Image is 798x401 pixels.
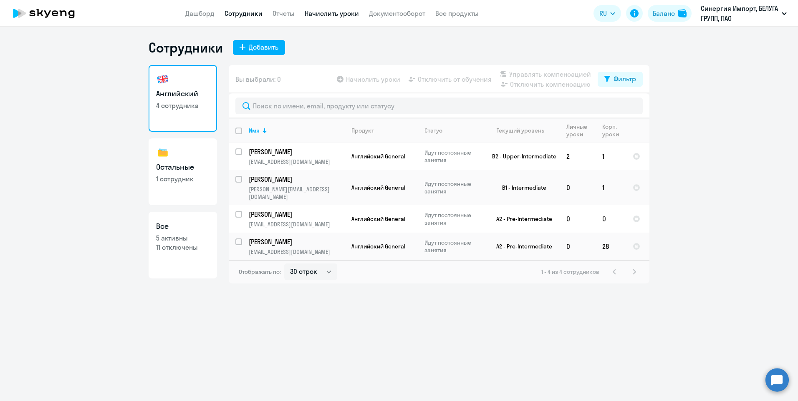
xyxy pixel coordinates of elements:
h3: Английский [156,88,210,99]
td: 0 [560,233,596,260]
div: Личные уроки [566,123,595,138]
button: RU [593,5,621,22]
td: 1 [596,170,626,205]
h1: Сотрудники [149,39,223,56]
td: 2 [560,143,596,170]
button: Фильтр [598,72,643,87]
p: 1 сотрудник [156,174,210,183]
button: Синергия Импорт, БЕЛУГА ГРУПП, ПАО [697,3,791,23]
td: 0 [560,205,596,233]
a: Начислить уроки [305,9,359,18]
div: Продукт [351,127,417,134]
div: Имя [249,127,260,134]
div: Корп. уроки [602,123,626,138]
a: Все5 активны11 отключены [149,212,217,278]
span: 1 - 4 из 4 сотрудников [541,268,599,276]
p: [EMAIL_ADDRESS][DOMAIN_NAME] [249,221,344,228]
a: Дашборд [185,9,215,18]
p: [PERSON_NAME][EMAIL_ADDRESS][DOMAIN_NAME] [249,185,344,200]
a: Сотрудники [225,9,263,18]
h3: Остальные [156,162,210,173]
div: Фильтр [614,74,636,84]
td: 0 [560,170,596,205]
span: Английский General [351,153,405,160]
a: [PERSON_NAME] [249,147,344,156]
a: [PERSON_NAME] [249,210,344,219]
h3: Все [156,221,210,232]
p: 4 сотрудника [156,101,210,110]
img: others [156,146,169,159]
p: [PERSON_NAME] [249,210,343,219]
a: [PERSON_NAME] [249,175,344,184]
p: [PERSON_NAME] [249,147,343,156]
p: Идут постоянные занятия [424,239,482,254]
div: Текущий уровень [489,127,559,134]
td: 0 [596,205,626,233]
p: [EMAIL_ADDRESS][DOMAIN_NAME] [249,248,344,256]
td: 28 [596,233,626,260]
span: Английский General [351,184,405,191]
div: Добавить [249,42,278,52]
div: Продукт [351,127,374,134]
button: Добавить [233,40,285,55]
span: RU [599,8,607,18]
input: Поиск по имени, email, продукту или статусу [235,98,643,114]
div: Личные уроки [566,123,588,138]
p: Синергия Импорт, БЕЛУГА ГРУПП, ПАО [701,3,778,23]
p: [PERSON_NAME] [249,175,343,184]
p: 11 отключены [156,243,210,252]
div: Имя [249,127,344,134]
img: balance [678,9,687,18]
div: Статус [424,127,442,134]
p: 5 активны [156,233,210,243]
td: A2 - Pre-Intermediate [482,205,560,233]
td: 1 [596,143,626,170]
button: Балансbalance [648,5,692,22]
p: Идут постоянные занятия [424,211,482,226]
div: Корп. уроки [602,123,619,138]
p: Идут постоянные занятия [424,180,482,195]
div: Баланс [653,8,675,18]
p: Идут постоянные занятия [424,149,482,164]
a: [PERSON_NAME] [249,237,344,246]
p: [EMAIL_ADDRESS][DOMAIN_NAME] [249,158,344,165]
span: Вы выбрали: 0 [235,74,281,84]
div: Текущий уровень [497,127,544,134]
td: B2 - Upper-Intermediate [482,143,560,170]
a: Английский4 сотрудника [149,65,217,132]
td: B1 - Intermediate [482,170,560,205]
a: Документооборот [369,9,425,18]
span: Отображать по: [239,268,281,276]
td: A2 - Pre-Intermediate [482,233,560,260]
span: Английский General [351,243,405,250]
div: Статус [424,127,482,134]
p: [PERSON_NAME] [249,237,343,246]
a: Остальные1 сотрудник [149,138,217,205]
img: english [156,73,169,86]
a: Отчеты [273,9,295,18]
a: Все продукты [435,9,479,18]
span: Английский General [351,215,405,223]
